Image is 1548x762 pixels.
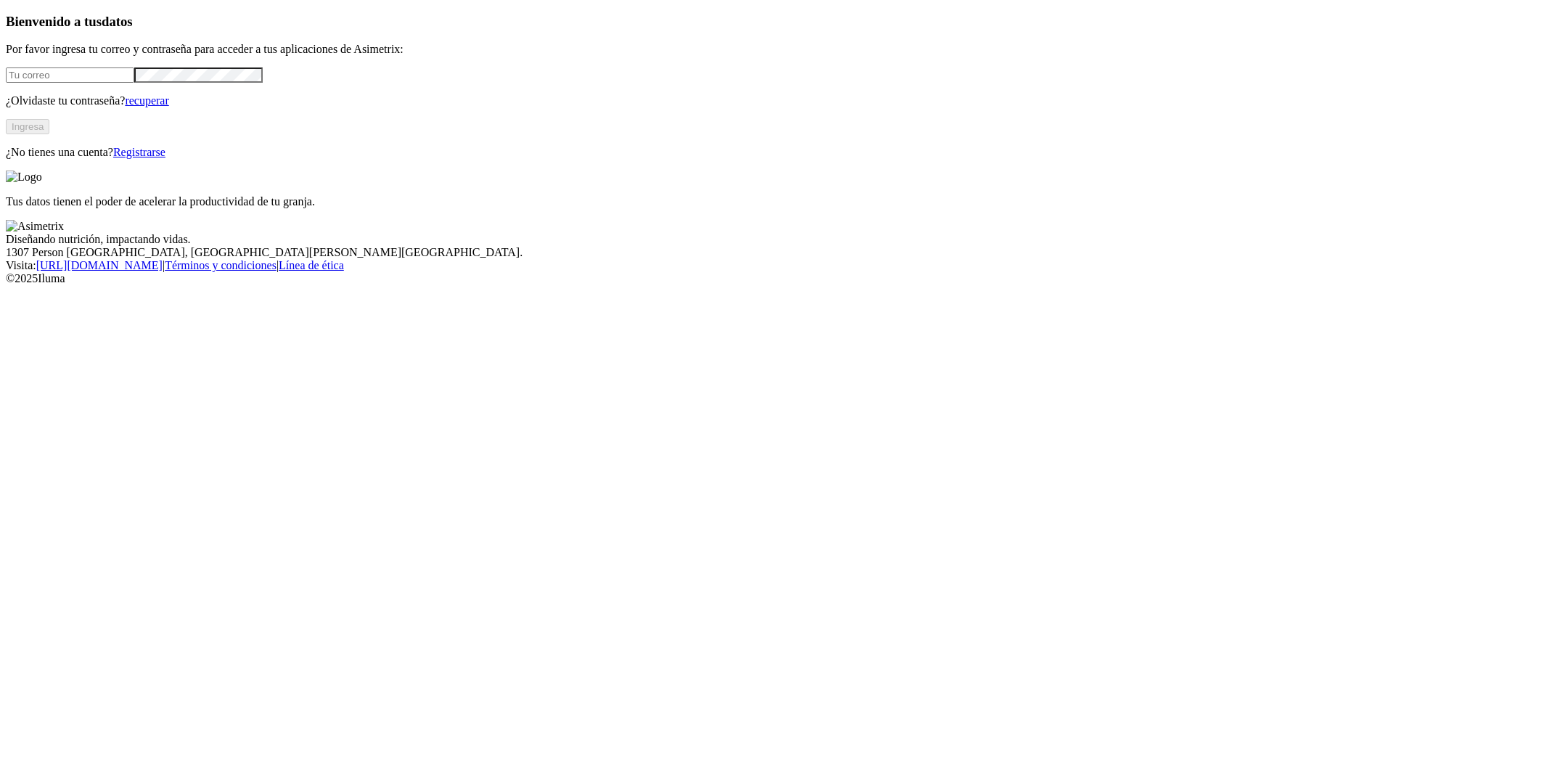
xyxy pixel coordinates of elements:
input: Tu correo [6,67,134,83]
font: 1307 Person [GEOGRAPHIC_DATA], [GEOGRAPHIC_DATA][PERSON_NAME][GEOGRAPHIC_DATA]. [6,246,523,258]
button: Ingresa [6,119,49,134]
img: Logo [6,171,42,184]
font: | [277,259,279,271]
font: ¿No tienes una cuenta? [6,146,113,158]
img: Asimetrix [6,220,64,233]
font: : [33,259,36,271]
a: Registrarse [113,146,165,158]
font: Por favor ingresa tu correo y contraseña para acceder a tus aplicaciones de Asimetrix: [6,43,404,55]
font: ¿Olvidaste tu contraseña? [6,94,125,107]
font: Visita [6,259,33,271]
a: Términos y condiciones [165,259,277,271]
font: datos [102,14,133,29]
font: Diseñando nutrición, impactando vidas. [6,233,191,245]
a: Línea de ética [279,259,344,271]
font: Bienvenido a tus [6,14,102,29]
a: recuperar [125,94,168,107]
font: 2025 [15,272,38,284]
font: Ingresa [12,121,44,132]
font: | [163,259,165,271]
font: Iluma [38,272,65,284]
font: Tus datos tienen el poder de acelerar la productividad de tu granja. [6,195,315,208]
a: [URL][DOMAIN_NAME] [36,259,163,271]
font: © [6,272,15,284]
